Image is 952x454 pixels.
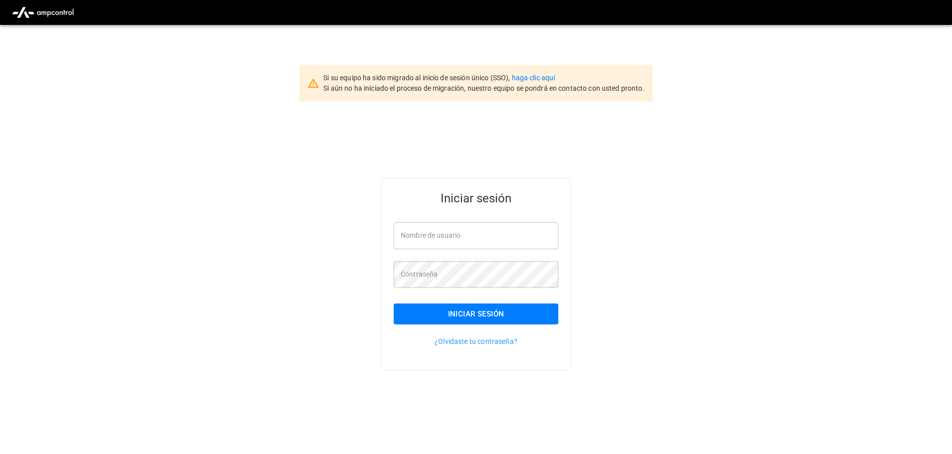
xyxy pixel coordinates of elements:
p: ¿Olvidaste tu contraseña? [394,336,558,346]
img: ampcontrol.io logo [8,3,78,22]
a: haga clic aquí [512,74,555,82]
span: Si aún no ha iniciado el proceso de migración, nuestro equipo se pondrá en contacto con usted pro... [323,84,644,92]
h5: Iniciar sesión [394,190,558,206]
button: Iniciar sesión [394,303,558,324]
span: Si su equipo ha sido migrado al inicio de sesión único (SSO), [323,74,511,82]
